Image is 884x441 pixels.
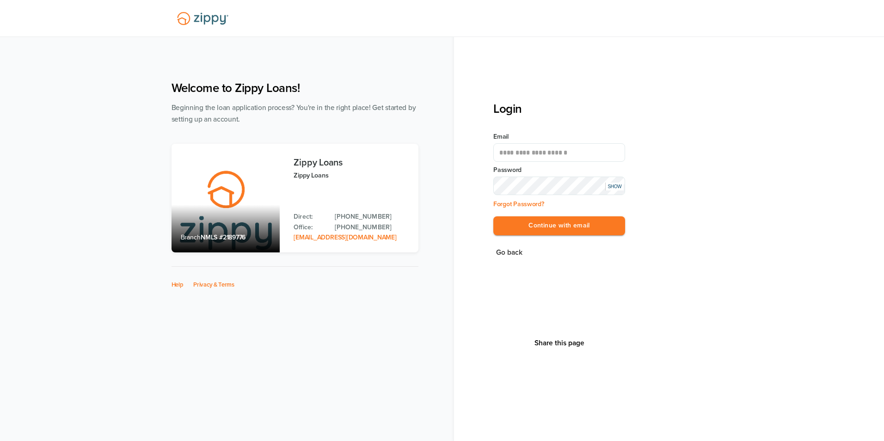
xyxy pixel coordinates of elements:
label: Password [493,165,625,175]
img: Lender Logo [172,8,234,29]
span: Beginning the loan application process? You're in the right place! Get started by setting up an a... [172,104,416,123]
a: Help [172,281,184,288]
h3: Zippy Loans [294,158,409,168]
h3: Login [493,102,625,116]
button: Go back [493,246,525,259]
span: Branch [181,233,201,241]
p: Office: [294,222,325,233]
div: SHOW [605,183,624,190]
input: Email Address [493,143,625,162]
button: Continue with email [493,216,625,235]
p: Direct: [294,212,325,222]
a: Direct Phone: 512-975-2947 [335,212,409,222]
a: Forgot Password? [493,200,544,208]
a: Office Phone: 512-975-2947 [335,222,409,233]
p: Zippy Loans [294,170,409,181]
a: Email Address: zippyguide@zippymh.com [294,233,396,241]
button: Share This Page [532,338,587,348]
h1: Welcome to Zippy Loans! [172,81,418,95]
span: NMLS #2189776 [201,233,246,241]
a: Privacy & Terms [193,281,234,288]
label: Email [493,132,625,141]
input: Input Password [493,177,625,195]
